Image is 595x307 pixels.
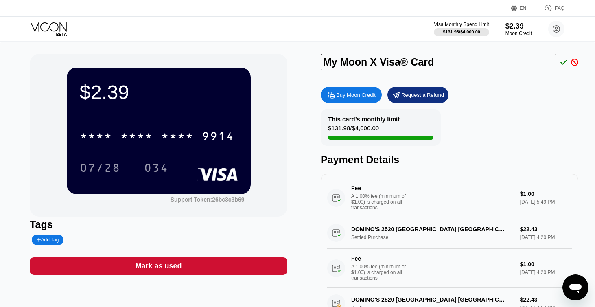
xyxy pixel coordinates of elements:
[80,81,238,103] div: $2.39
[520,270,572,275] div: [DATE] 4:20 PM
[562,274,588,300] iframe: Button to launch messaging window
[136,261,182,271] div: Mark as used
[327,249,572,288] div: FeeA 1.00% fee (minimum of $1.00) is charged on all transactions$1.00[DATE] 4:20 PM
[520,261,572,268] div: $1.00
[321,154,578,166] div: Payment Details
[520,199,572,205] div: [DATE] 5:49 PM
[520,191,572,197] div: $1.00
[505,22,532,31] div: $2.39
[336,92,376,99] div: Buy Moon Credit
[328,125,379,136] div: $131.98 / $4,000.00
[511,4,536,12] div: EN
[138,158,175,178] div: 034
[505,31,532,36] div: Moon Credit
[32,235,63,245] div: Add Tag
[443,29,480,34] div: $131.98 / $4,000.00
[80,162,120,175] div: 07/28
[171,196,245,203] div: Support Token: 26bc3c3b69
[351,264,412,281] div: A 1.00% fee (minimum of $1.00) is charged on all transactions
[321,87,382,103] div: Buy Moon Credit
[30,257,287,275] div: Mark as used
[434,22,489,36] div: Visa Monthly Spend Limit$131.98/$4,000.00
[30,219,287,230] div: Tags
[351,185,408,191] div: Fee
[321,54,556,70] input: Text input field
[536,4,564,12] div: FAQ
[74,158,127,178] div: 07/28
[351,255,408,262] div: Fee
[434,22,489,27] div: Visa Monthly Spend Limit
[327,178,572,217] div: FeeA 1.00% fee (minimum of $1.00) is charged on all transactions$1.00[DATE] 5:49 PM
[555,5,564,11] div: FAQ
[351,193,412,211] div: A 1.00% fee (minimum of $1.00) is charged on all transactions
[401,92,444,99] div: Request a Refund
[37,237,59,243] div: Add Tag
[328,116,400,123] div: This card’s monthly limit
[202,131,234,144] div: 9914
[171,196,245,203] div: Support Token:26bc3c3b69
[505,22,532,36] div: $2.39Moon Credit
[144,162,168,175] div: 034
[520,5,527,11] div: EN
[387,87,448,103] div: Request a Refund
